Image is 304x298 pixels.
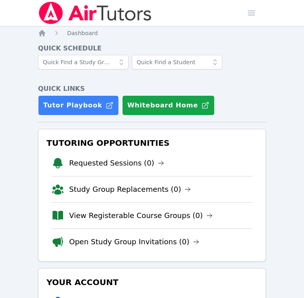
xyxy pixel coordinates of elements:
[69,236,199,248] a: Open Study Group Invitations (0)
[69,184,191,195] a: Study Group Replacements (0)
[69,157,164,169] a: Requested Sessions (0)
[38,84,266,94] h4: Quick Links
[38,2,152,24] img: Air Tutors
[38,29,266,37] nav: Breadcrumb
[45,275,259,290] h3: Your Account
[132,55,222,69] input: Quick Find a Student
[67,30,98,36] span: Dashboard
[69,210,213,221] a: View Registerable Course Groups (0)
[45,136,259,150] h3: Tutoring Opportunities
[67,29,98,37] a: Dashboard
[38,95,119,115] a: Tutor Playbook
[122,95,215,115] button: Whiteboard Home
[38,55,129,69] input: Quick Find a Study Group
[38,44,266,53] h4: Quick Schedule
